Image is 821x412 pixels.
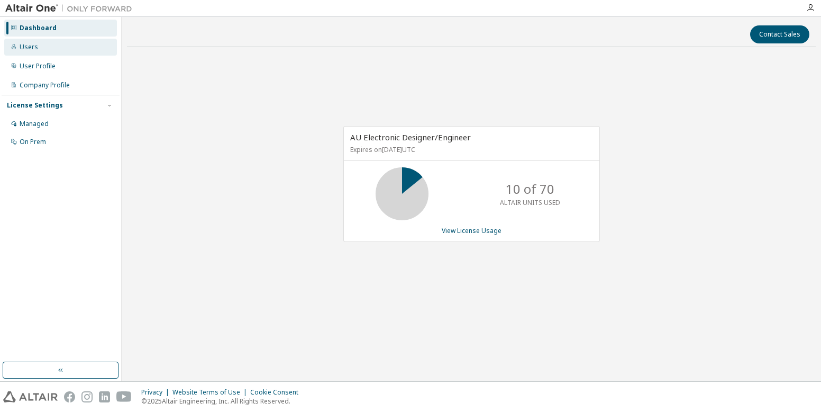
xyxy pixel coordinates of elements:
[350,145,590,154] p: Expires on [DATE] UTC
[3,391,58,402] img: altair_logo.svg
[64,391,75,402] img: facebook.svg
[172,388,250,397] div: Website Terms of Use
[750,25,809,43] button: Contact Sales
[7,101,63,110] div: License Settings
[20,24,57,32] div: Dashboard
[81,391,93,402] img: instagram.svg
[442,226,501,235] a: View License Usage
[116,391,132,402] img: youtube.svg
[20,62,56,70] div: User Profile
[20,120,49,128] div: Managed
[20,138,46,146] div: On Prem
[20,43,38,51] div: Users
[250,388,305,397] div: Cookie Consent
[141,397,305,406] p: © 2025 Altair Engineering, Inc. All Rights Reserved.
[506,180,554,198] p: 10 of 70
[500,198,560,207] p: ALTAIR UNITS USED
[20,81,70,89] div: Company Profile
[350,132,471,142] span: AU Electronic Designer/Engineer
[99,391,110,402] img: linkedin.svg
[141,388,172,397] div: Privacy
[5,3,138,14] img: Altair One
